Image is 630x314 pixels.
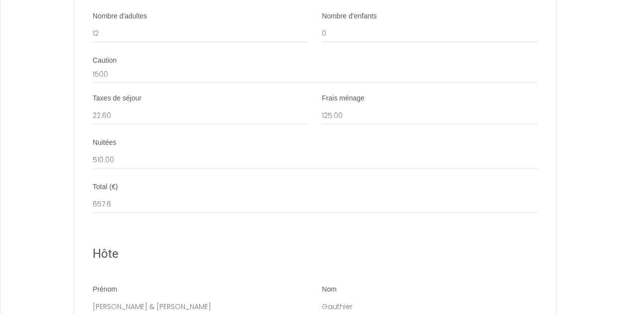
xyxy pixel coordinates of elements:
[93,138,116,148] label: Nuitées
[93,56,538,66] div: Caution
[93,94,141,104] label: Taxes de séjour
[322,94,365,104] label: Frais ménage
[93,285,117,295] label: Prénom
[93,182,118,192] label: Total (€)
[322,11,377,21] label: Nombre d'enfants
[322,285,337,295] label: Nom
[93,11,147,21] label: Nombre d'adultes
[93,244,538,264] h2: Hôte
